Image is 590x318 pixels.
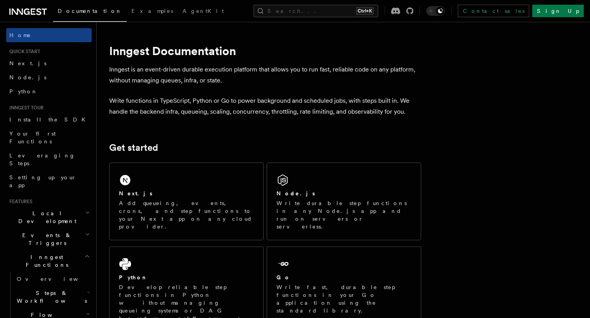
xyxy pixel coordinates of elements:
[14,289,87,305] span: Steps & Workflows
[127,2,178,21] a: Examples
[6,170,92,192] a: Setting up your app
[109,64,421,86] p: Inngest is an event-driven durable execution platform that allows you to run fast, reliable code ...
[53,2,127,22] a: Documentation
[6,28,92,42] a: Home
[276,199,411,230] p: Write durable step functions in any Node.js app and run on servers or serverless.
[532,5,584,17] a: Sign Up
[109,142,158,153] a: Get started
[6,127,92,148] a: Your first Functions
[6,206,92,228] button: Local Development
[6,198,32,205] span: Features
[276,189,315,197] h2: Node.js
[9,174,76,188] span: Setting up your app
[6,70,92,84] a: Node.js
[9,74,46,80] span: Node.js
[276,283,411,314] p: Write fast, durable step functions in your Go application using the standard library.
[6,48,40,55] span: Quick start
[9,130,56,145] span: Your first Functions
[6,148,92,170] a: Leveraging Steps
[6,84,92,98] a: Python
[267,163,421,240] a: Node.jsWrite durable step functions in any Node.js app and run on servers or serverless.
[458,5,529,17] a: Contact sales
[6,231,85,247] span: Events & Triggers
[6,250,92,272] button: Inngest Functions
[9,88,38,95] span: Python
[6,228,92,250] button: Events & Triggers
[109,163,264,240] a: Next.jsAdd queueing, events, crons, and step functions to your Next app on any cloud provider.
[426,6,445,16] button: Toggle dark mode
[109,44,421,58] h1: Inngest Documentation
[119,189,152,197] h2: Next.js
[276,273,291,281] h2: Go
[178,2,229,21] a: AgentKit
[356,7,374,15] kbd: Ctrl+K
[182,8,224,14] span: AgentKit
[58,8,122,14] span: Documentation
[131,8,173,14] span: Examples
[6,56,92,70] a: Next.js
[9,60,46,66] span: Next.js
[119,273,148,281] h2: Python
[14,286,92,308] button: Steps & Workflows
[6,113,92,127] a: Install the SDK
[14,272,92,286] a: Overview
[6,253,84,269] span: Inngest Functions
[9,152,75,166] span: Leveraging Steps
[119,199,254,230] p: Add queueing, events, crons, and step functions to your Next app on any cloud provider.
[6,209,85,225] span: Local Development
[9,31,31,39] span: Home
[17,276,97,282] span: Overview
[9,116,90,123] span: Install the SDK
[109,95,421,117] p: Write functions in TypeScript, Python or Go to power background and scheduled jobs, with steps bu...
[253,5,378,17] button: Search...Ctrl+K
[6,105,44,111] span: Inngest tour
